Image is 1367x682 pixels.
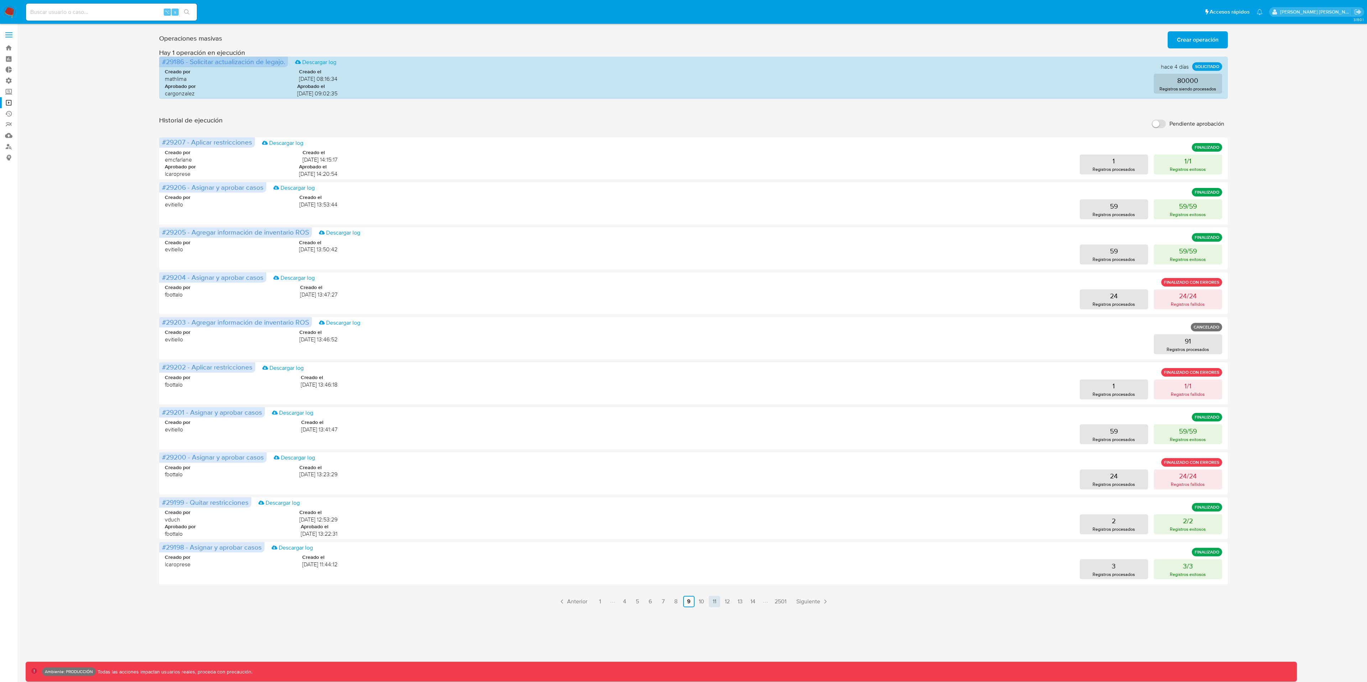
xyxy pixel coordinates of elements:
p: leidy.martinez@mercadolibre.com.co [1280,9,1352,15]
p: Todas las acciones impactan usuarios reales, proceda con precaución. [96,668,252,675]
input: Buscar usuario o caso... [26,7,197,17]
p: Ambiente: PRODUCCIÓN [45,670,93,673]
button: search-icon [179,7,194,17]
a: Notificaciones [1257,9,1263,15]
span: Accesos rápidos [1210,8,1250,16]
a: Salir [1354,8,1362,16]
span: s [174,9,176,15]
span: ⌥ [164,9,170,15]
